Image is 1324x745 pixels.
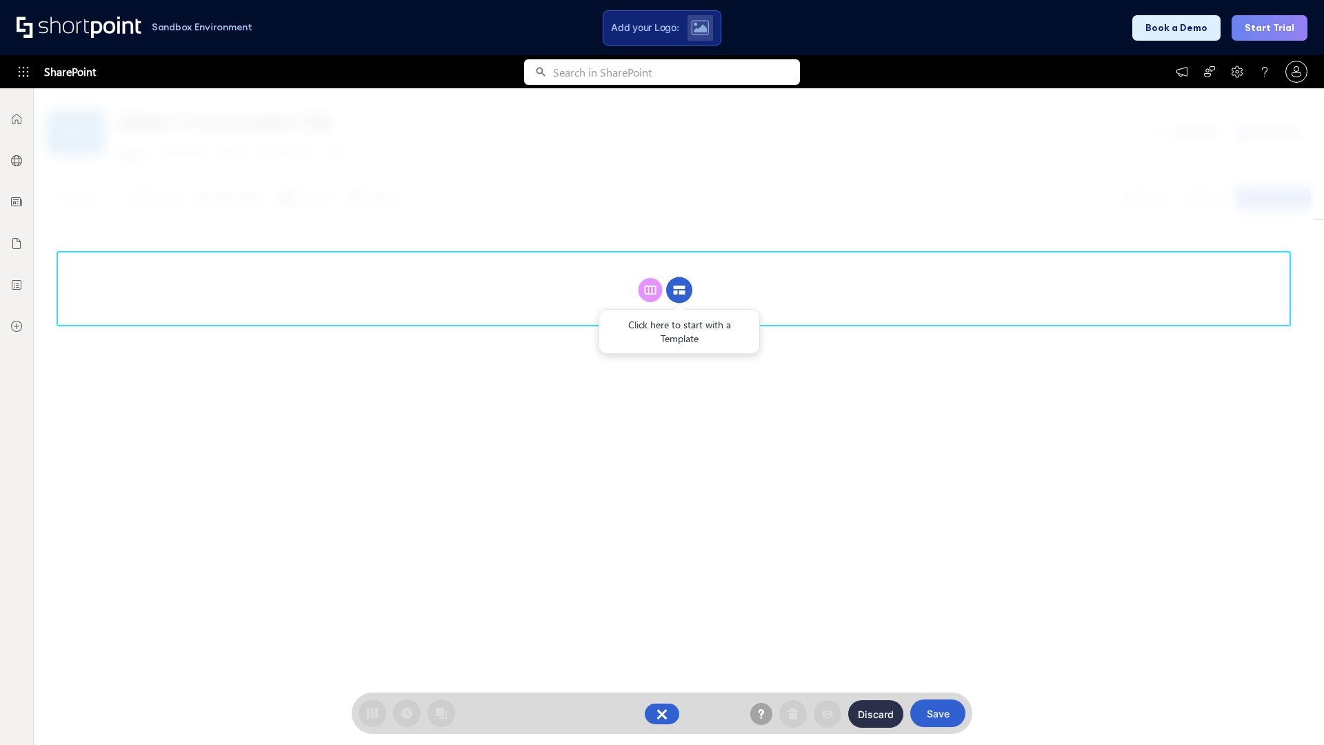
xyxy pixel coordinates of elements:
[611,21,679,34] span: Add your Logo:
[553,59,800,85] input: Search in SharePoint
[910,699,965,727] button: Save
[44,55,96,88] span: SharePoint
[848,700,903,728] button: Discard
[1076,585,1324,745] iframe: Chat Widget
[691,20,709,35] img: Upload logo
[1132,15,1221,41] button: Book a Demo
[1232,15,1307,41] button: Start Trial
[152,23,252,31] h1: Sandbox Environment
